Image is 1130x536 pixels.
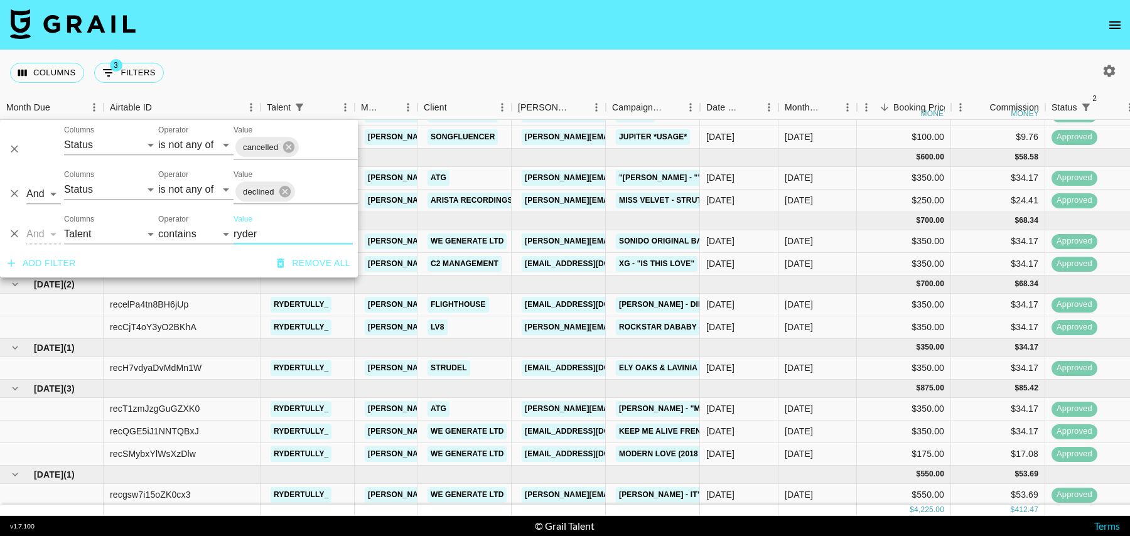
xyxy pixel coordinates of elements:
a: rydertully_ [271,487,331,503]
div: $9.76 [951,126,1045,149]
div: $34.17 [951,398,1045,421]
a: [PERSON_NAME][EMAIL_ADDRESS][DOMAIN_NAME] [522,193,726,208]
span: ( 1 ) [63,341,75,354]
a: [PERSON_NAME][EMAIL_ADDRESS][DOMAIN_NAME] [365,360,569,376]
div: recQGE5iJ1NNTQBxJ [110,425,199,437]
label: Value [234,169,252,180]
div: money [921,110,949,117]
div: recelPa4tn8BH6jUp [110,298,189,311]
span: [DATE] [34,468,63,481]
div: 68.34 [1019,279,1038,289]
div: $ [1014,279,1019,289]
button: hide children [6,276,24,293]
div: $ [917,279,921,289]
div: 700.00 [920,215,944,226]
div: Nov '24 [785,131,813,143]
a: Ely Oaks & LAVINIA - Borderline [616,360,758,376]
div: Dec '24 [785,171,813,184]
div: 4,225.00 [914,505,944,515]
div: $ [1014,215,1019,226]
div: $ [917,469,921,480]
div: 700.00 [920,279,944,289]
div: Booker [512,95,606,120]
div: $100.00 [857,126,951,149]
div: Status [1052,95,1077,120]
div: 2 active filters [1077,99,1095,116]
div: 11/06/2025 [706,448,734,460]
a: [EMAIL_ADDRESS][DOMAIN_NAME] [522,297,662,313]
input: Filter value [234,224,353,244]
button: Menu [951,98,970,117]
div: Manager [361,95,381,120]
div: Mar '25 [785,257,813,270]
label: Value [234,213,252,224]
div: 15/08/2025 [706,488,734,501]
div: v 1.7.100 [10,522,35,530]
button: Sort [972,99,989,116]
a: Strudel [428,360,470,376]
div: © Grail Talent [535,520,595,532]
div: Mar '25 [785,235,813,247]
span: ( 3 ) [63,382,75,395]
button: Add filter [3,252,81,275]
span: 2 [1089,92,1101,105]
span: approved [1052,489,1097,501]
label: Columns [64,213,94,224]
a: [PERSON_NAME][EMAIL_ADDRESS][DOMAIN_NAME] [522,401,726,417]
div: $ [1011,505,1015,515]
button: hide children [6,339,24,356]
div: 23/05/2025 [706,362,734,374]
span: cancelled [235,140,286,154]
div: Dec '24 [785,194,813,206]
a: [PERSON_NAME][EMAIL_ADDRESS][DOMAIN_NAME] [522,319,726,335]
a: We Generate Ltd [428,487,507,503]
div: Talent [267,95,291,120]
div: $350.00 [857,167,951,190]
a: [PERSON_NAME][EMAIL_ADDRESS][DOMAIN_NAME] [365,487,569,503]
a: [PERSON_NAME][EMAIL_ADDRESS][DOMAIN_NAME] [365,424,569,439]
a: Flighthouse [428,297,489,313]
div: 350.00 [920,342,944,353]
button: Sort [447,99,465,116]
a: Miss Velvet - Strut [616,193,705,208]
select: Logic operator [26,224,61,244]
a: [EMAIL_ADDRESS][DOMAIN_NAME] [522,256,662,272]
div: 53.69 [1019,469,1038,480]
div: Jun '25 [785,425,813,437]
button: Sort [742,99,760,116]
a: [PERSON_NAME][EMAIL_ADDRESS][DOMAIN_NAME] [522,129,726,145]
a: [PERSON_NAME][EMAIL_ADDRESS][DOMAIN_NAME] [365,446,569,462]
a: [EMAIL_ADDRESS][DOMAIN_NAME] [522,424,662,439]
div: 18/04/2025 [706,321,734,333]
button: Menu [587,98,606,117]
div: $ [1014,152,1019,163]
label: Operator [158,213,188,224]
button: Sort [664,99,681,116]
div: Jun '25 [785,448,813,460]
div: 25/11/2024 [706,171,734,184]
a: LV8 [428,319,448,335]
div: 29/05/2025 [706,402,734,415]
label: Columns [64,124,94,135]
div: $34.17 [951,253,1045,276]
a: rydertully_ [271,360,331,376]
a: Keep me alive french [616,424,715,439]
a: rydertully_ [271,424,331,439]
div: 19/03/2025 [706,257,734,270]
a: rydertully_ [271,297,331,313]
div: May '25 [785,362,813,374]
button: Select columns [10,63,84,83]
div: Apr '25 [785,298,813,311]
div: 26/03/2025 [706,298,734,311]
button: Sort [876,99,893,116]
span: approved [1052,448,1097,460]
a: Songfluencer [428,129,498,145]
div: recH7vdyaDvMdMn1W [110,362,202,374]
button: Menu [493,98,512,117]
a: rydertully_ [271,446,331,462]
a: [PERSON_NAME][EMAIL_ADDRESS][DOMAIN_NAME] [365,129,569,145]
a: [PERSON_NAME][EMAIL_ADDRESS][DOMAIN_NAME] [365,256,569,272]
span: declined [235,185,282,199]
div: $17.08 [951,443,1045,466]
button: Menu [857,98,876,117]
